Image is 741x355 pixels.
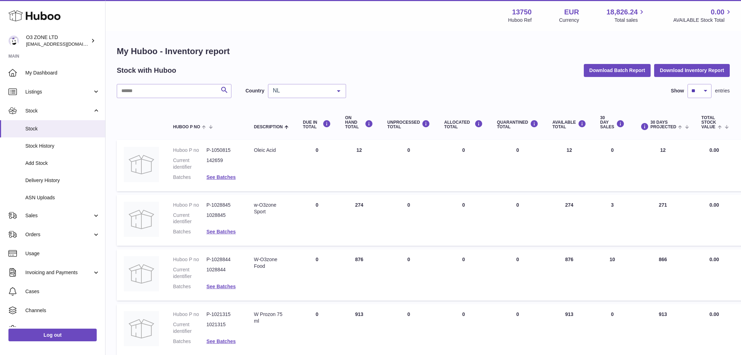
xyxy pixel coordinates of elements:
[593,249,632,301] td: 10
[593,195,632,246] td: 3
[632,249,695,301] td: 866
[296,249,338,301] td: 0
[25,194,100,201] span: ASN Uploads
[124,256,159,291] img: product image
[715,88,730,94] span: entries
[117,46,730,57] h1: My Huboo - Inventory report
[709,202,719,208] span: 0.00
[673,17,733,24] span: AVAILABLE Stock Total
[254,147,289,154] div: Oleic Acid
[173,338,206,345] dt: Batches
[25,212,92,219] span: Sales
[709,257,719,262] span: 0.00
[651,120,676,129] span: 30 DAYS PROJECTED
[606,7,646,24] a: 18,826.24 Total sales
[380,195,437,246] td: 0
[673,7,733,24] a: 0.00 AVAILABLE Stock Total
[173,125,200,129] span: Huboo P no
[124,202,159,237] img: product image
[206,212,240,225] dd: 1028845
[254,256,289,270] div: W-O3zone Food
[709,147,719,153] span: 0.00
[709,311,719,317] span: 0.00
[173,212,206,225] dt: Current identifier
[25,269,92,276] span: Invoicing and Payments
[701,116,716,130] span: Total stock value
[338,140,380,191] td: 12
[173,147,206,154] dt: Huboo P no
[206,284,236,289] a: See Batches
[173,157,206,170] dt: Current identifier
[206,202,240,208] dd: P-1028845
[516,257,519,262] span: 0
[25,326,100,333] span: Settings
[25,288,100,295] span: Cases
[559,17,579,24] div: Currency
[206,311,240,318] dd: P-1021315
[254,311,289,324] div: W Prozon 75 ml
[173,283,206,290] dt: Batches
[206,338,236,344] a: See Batches
[245,88,264,94] label: Country
[26,41,103,47] span: [EMAIL_ADDRESS][DOMAIN_NAME]
[296,140,338,191] td: 0
[206,174,236,180] a: See Batches
[444,120,483,129] div: ALLOCATED Total
[437,140,490,191] td: 0
[516,311,519,317] span: 0
[516,202,519,208] span: 0
[206,147,240,154] dd: P-1050815
[338,249,380,301] td: 876
[345,116,373,130] div: ON HAND Total
[8,35,19,46] img: hello@o3zoneltd.co.uk
[25,160,100,167] span: Add Stock
[124,147,159,182] img: product image
[303,120,331,129] div: DUE IN TOTAL
[711,7,724,17] span: 0.00
[25,125,100,132] span: Stock
[25,89,92,95] span: Listings
[173,256,206,263] dt: Huboo P no
[25,177,100,184] span: Delivery History
[25,231,92,238] span: Orders
[206,157,240,170] dd: 142659
[654,64,730,77] button: Download Inventory Report
[671,88,684,94] label: Show
[25,307,100,314] span: Channels
[206,266,240,280] dd: 1028844
[437,249,490,301] td: 0
[124,311,159,346] img: product image
[206,321,240,335] dd: 1021315
[173,266,206,280] dt: Current identifier
[437,195,490,246] td: 0
[338,195,380,246] td: 274
[117,66,176,75] h2: Stock with Huboo
[564,7,579,17] strong: EUR
[600,116,625,130] div: 30 DAY SALES
[25,108,92,114] span: Stock
[545,249,593,301] td: 876
[26,34,89,47] div: O3 ZONE LTD
[545,140,593,191] td: 12
[254,125,283,129] span: Description
[380,140,437,191] td: 0
[25,70,100,76] span: My Dashboard
[614,17,646,24] span: Total sales
[296,195,338,246] td: 0
[516,147,519,153] span: 0
[25,250,100,257] span: Usage
[380,249,437,301] td: 0
[254,202,289,215] div: w-O3zone Sport
[173,321,206,335] dt: Current identifier
[584,64,651,77] button: Download Batch Report
[512,7,532,17] strong: 13750
[497,120,538,129] div: QUARANTINED Total
[173,228,206,235] dt: Batches
[173,202,206,208] dt: Huboo P no
[206,256,240,263] dd: P-1028844
[606,7,638,17] span: 18,826.24
[593,140,632,191] td: 0
[387,120,430,129] div: UNPROCESSED Total
[552,120,586,129] div: AVAILABLE Total
[206,229,236,234] a: See Batches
